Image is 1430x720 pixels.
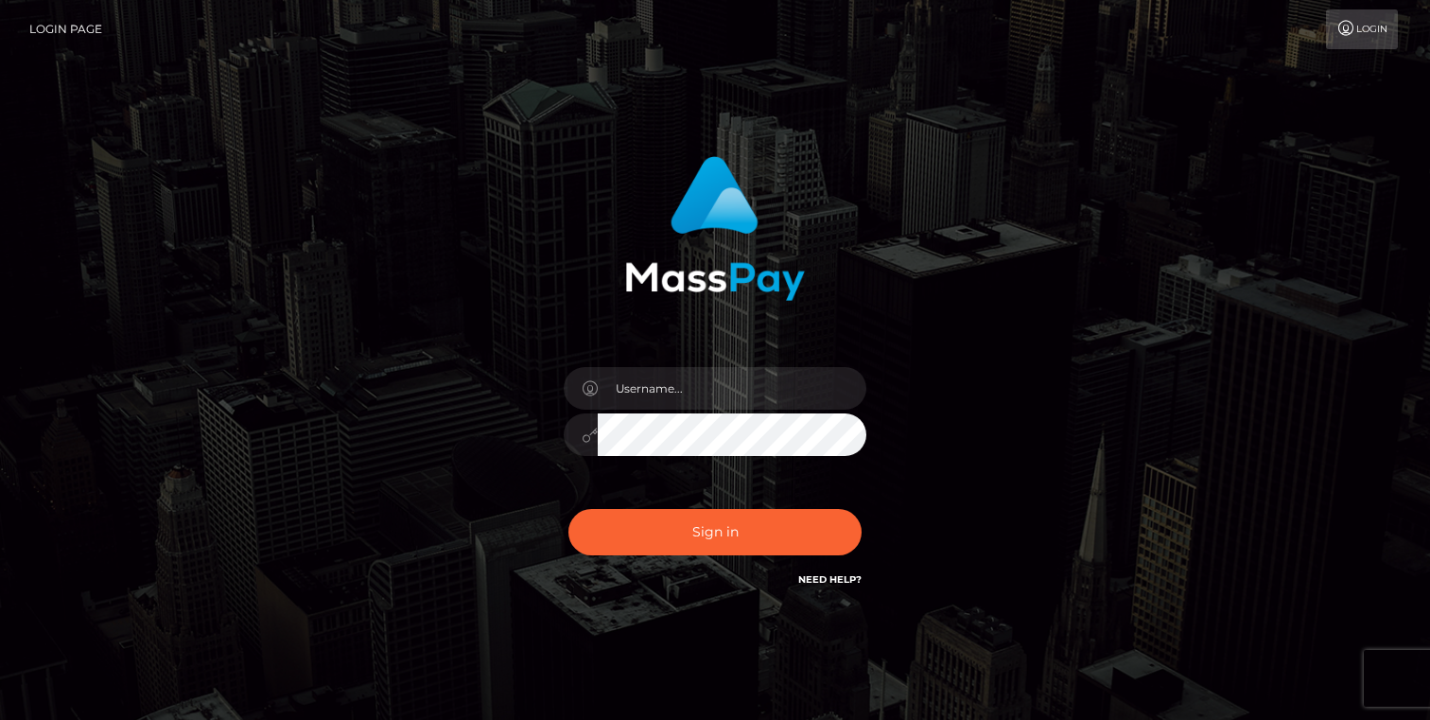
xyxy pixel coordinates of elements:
[568,509,862,555] button: Sign in
[598,367,866,410] input: Username...
[798,573,862,586] a: Need Help?
[625,156,805,301] img: MassPay Login
[29,9,102,49] a: Login Page
[1326,9,1398,49] a: Login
